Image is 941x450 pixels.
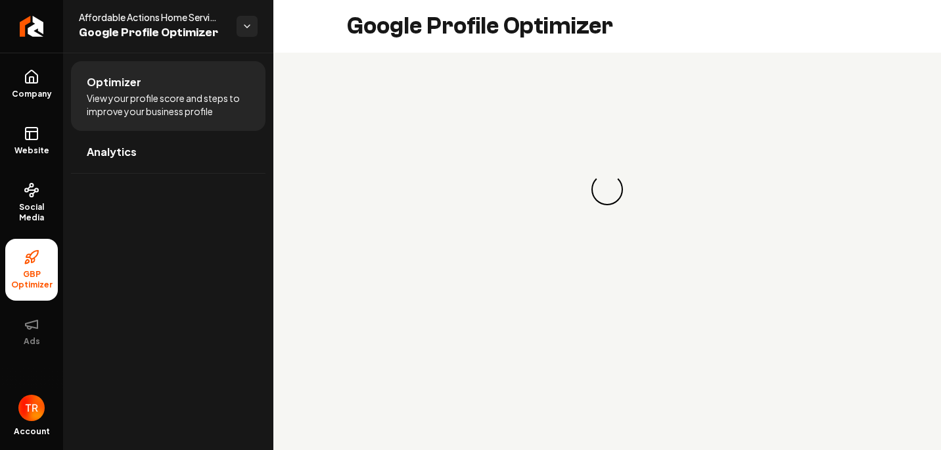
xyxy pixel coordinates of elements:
[5,115,58,166] a: Website
[71,131,265,173] a: Analytics
[347,13,613,39] h2: Google Profile Optimizer
[5,269,58,290] span: GBP Optimizer
[87,144,137,160] span: Analytics
[18,395,45,421] img: Tyler Rob
[586,168,628,210] div: Loading
[9,145,55,156] span: Website
[87,91,250,118] span: View your profile score and steps to improve your business profile
[7,89,57,99] span: Company
[14,426,50,437] span: Account
[79,11,226,24] span: Affordable Actions Home Services llc
[79,24,226,42] span: Google Profile Optimizer
[20,16,44,37] img: Rebolt Logo
[5,172,58,234] a: Social Media
[5,59,58,110] a: Company
[18,336,45,347] span: Ads
[5,306,58,357] button: Ads
[5,202,58,223] span: Social Media
[87,74,141,90] span: Optimizer
[18,395,45,421] button: Open user button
